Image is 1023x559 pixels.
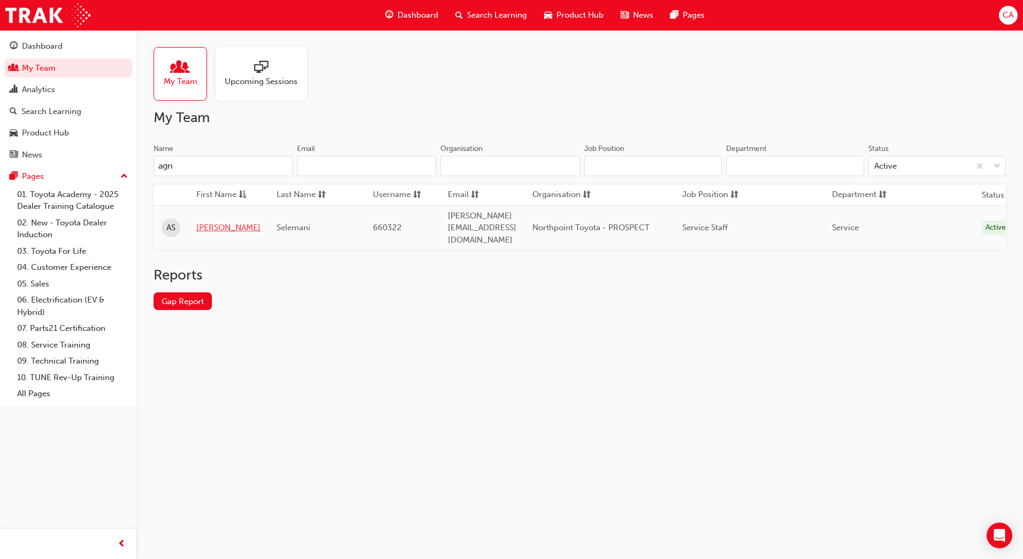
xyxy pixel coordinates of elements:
[532,223,650,232] span: Northpoint Toyota - PROSPECT
[1003,9,1013,21] span: CA
[21,105,81,118] div: Search Learning
[196,188,236,202] span: First Name
[874,160,897,172] div: Active
[440,143,483,154] div: Organisation
[277,188,335,202] button: Last Namesorting-icon
[5,3,90,27] img: Trak
[583,188,591,202] span: sorting-icon
[455,9,463,22] span: search-icon
[448,188,507,202] button: Emailsorting-icon
[10,64,18,73] span: people-icon
[13,276,132,292] a: 05. Sales
[682,188,728,202] span: Job Position
[670,9,678,22] span: pages-icon
[413,188,421,202] span: sorting-icon
[621,9,629,22] span: news-icon
[683,9,705,21] span: Pages
[13,353,132,369] a: 09. Technical Training
[154,156,293,176] input: Name
[682,188,741,202] button: Job Positionsorting-icon
[13,186,132,215] a: 01. Toyota Academy - 2025 Dealer Training Catalogue
[536,4,612,26] a: car-iconProduct Hub
[868,143,889,154] div: Status
[13,215,132,243] a: 02. New - Toyota Dealer Induction
[239,188,247,202] span: asc-icon
[879,188,887,202] span: sorting-icon
[682,223,728,232] span: Service Staff
[440,156,579,176] input: Organisation
[4,167,132,186] button: Pages
[584,156,722,176] input: Job Position
[467,9,527,21] span: Search Learning
[154,47,216,101] a: My Team
[118,538,126,551] span: prev-icon
[13,243,132,260] a: 03. Toyota For Life
[22,84,55,96] div: Analytics
[4,36,132,56] a: Dashboard
[612,4,662,26] a: news-iconNews
[13,259,132,276] a: 04. Customer Experience
[471,188,479,202] span: sorting-icon
[10,172,18,182] span: pages-icon
[532,188,581,202] span: Organisation
[584,143,624,154] div: Job Position
[10,150,18,160] span: news-icon
[556,9,604,21] span: Product Hub
[982,189,1004,201] th: Status
[13,320,132,337] a: 07. Parts21 Certification
[4,58,132,78] a: My Team
[164,75,197,88] span: My Team
[13,292,132,320] a: 06. Electrification (EV & Hybrid)
[832,188,891,202] button: Departmentsorting-icon
[4,102,132,122] a: Search Learning
[447,4,536,26] a: search-iconSearch Learning
[10,129,18,138] span: car-icon
[196,222,261,234] a: [PERSON_NAME]
[987,523,1012,548] div: Open Intercom Messenger
[832,188,876,202] span: Department
[22,149,42,161] div: News
[373,188,432,202] button: Usernamesorting-icon
[216,47,315,101] a: Upcoming Sessions
[373,223,402,232] span: 660322
[4,80,132,100] a: Analytics
[4,34,132,167] button: DashboardMy TeamAnalyticsSearch LearningProduct HubNews
[13,386,132,402] a: All Pages
[832,223,859,232] span: Service
[173,61,187,75] span: people-icon
[120,170,128,184] span: up-icon
[730,188,738,202] span: sorting-icon
[544,9,552,22] span: car-icon
[13,337,132,353] a: 08. Service Training
[373,188,411,202] span: Username
[277,223,310,232] span: Selemani
[318,188,326,202] span: sorting-icon
[448,188,469,202] span: Email
[4,123,132,143] a: Product Hub
[398,9,438,21] span: Dashboard
[982,221,1010,235] div: Active
[10,107,17,117] span: search-icon
[726,156,864,176] input: Department
[154,267,1006,284] h2: Reports
[448,211,516,245] span: [PERSON_NAME][EMAIL_ADDRESS][DOMAIN_NAME]
[633,9,653,21] span: News
[726,143,767,154] div: Department
[10,42,18,51] span: guage-icon
[22,127,69,139] div: Product Hub
[154,292,212,310] a: Gap Report
[297,143,315,154] div: Email
[532,188,591,202] button: Organisationsorting-icon
[277,188,316,202] span: Last Name
[999,6,1018,25] button: CA
[10,85,18,95] span: chart-icon
[22,170,44,183] div: Pages
[154,143,173,154] div: Name
[13,369,132,386] a: 10. TUNE Rev-Up Training
[4,145,132,165] a: News
[225,75,297,88] span: Upcoming Sessions
[196,188,255,202] button: First Nameasc-icon
[385,9,393,22] span: guage-icon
